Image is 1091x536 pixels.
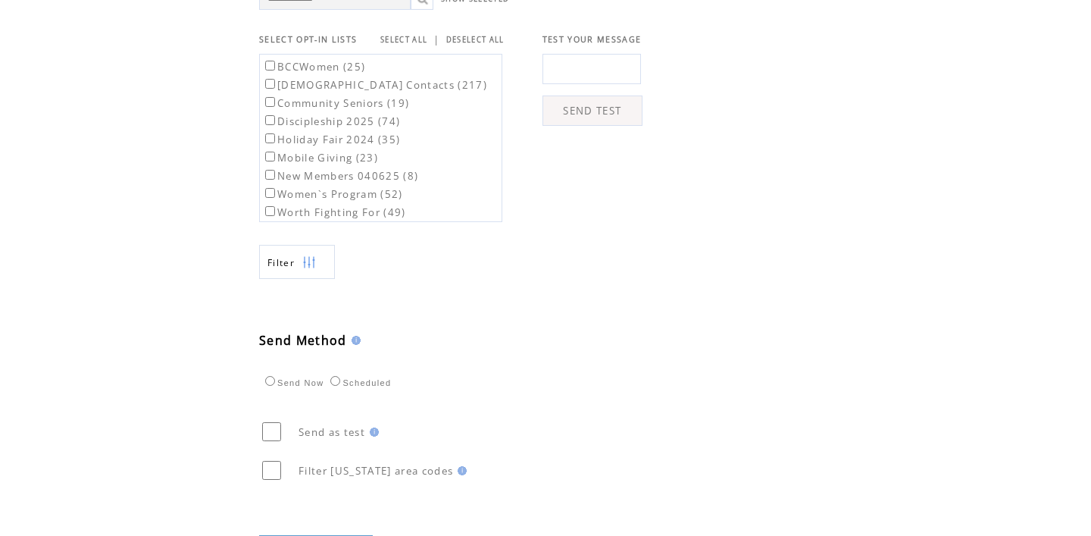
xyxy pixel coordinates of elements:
span: Send as test [299,425,365,439]
img: filters.png [302,246,316,280]
a: Filter [259,245,335,279]
input: [DEMOGRAPHIC_DATA] Contacts (217) [265,79,275,89]
img: help.gif [347,336,361,345]
input: Send Now [265,376,275,386]
span: TEST YOUR MESSAGE [542,34,642,45]
span: Show filters [267,256,295,269]
img: help.gif [365,428,379,437]
label: Holiday Fair 2024 (35) [262,133,400,146]
input: Community Seniors (19) [265,97,275,107]
label: Women`s Program (52) [262,187,403,201]
label: Scheduled [327,378,391,387]
label: Worth Fighting For (49) [262,205,406,219]
span: Send Method [259,332,347,349]
input: Women`s Program (52) [265,188,275,198]
input: Mobile Giving (23) [265,152,275,161]
span: | [433,33,439,46]
input: Worth Fighting For (49) [265,206,275,216]
input: BCCWomen (25) [265,61,275,71]
label: New Members 040625 (8) [262,169,418,183]
label: Mobile Giving (23) [262,151,378,165]
a: SEND TEST [542,96,642,126]
input: Discipleship 2025 (74) [265,115,275,125]
img: help.gif [453,466,467,475]
span: Filter [US_STATE] area codes [299,464,453,478]
label: Send Now [261,378,324,387]
span: SELECT OPT-IN LISTS [259,34,357,45]
label: Discipleship 2025 (74) [262,114,400,128]
a: SELECT ALL [380,35,427,45]
input: New Members 040625 (8) [265,170,275,180]
a: DESELECT ALL [446,35,505,45]
input: Scheduled [330,376,340,386]
label: BCCWomen (25) [262,60,365,74]
input: Holiday Fair 2024 (35) [265,133,275,143]
label: [DEMOGRAPHIC_DATA] Contacts (217) [262,78,487,92]
label: Community Seniors (19) [262,96,409,110]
